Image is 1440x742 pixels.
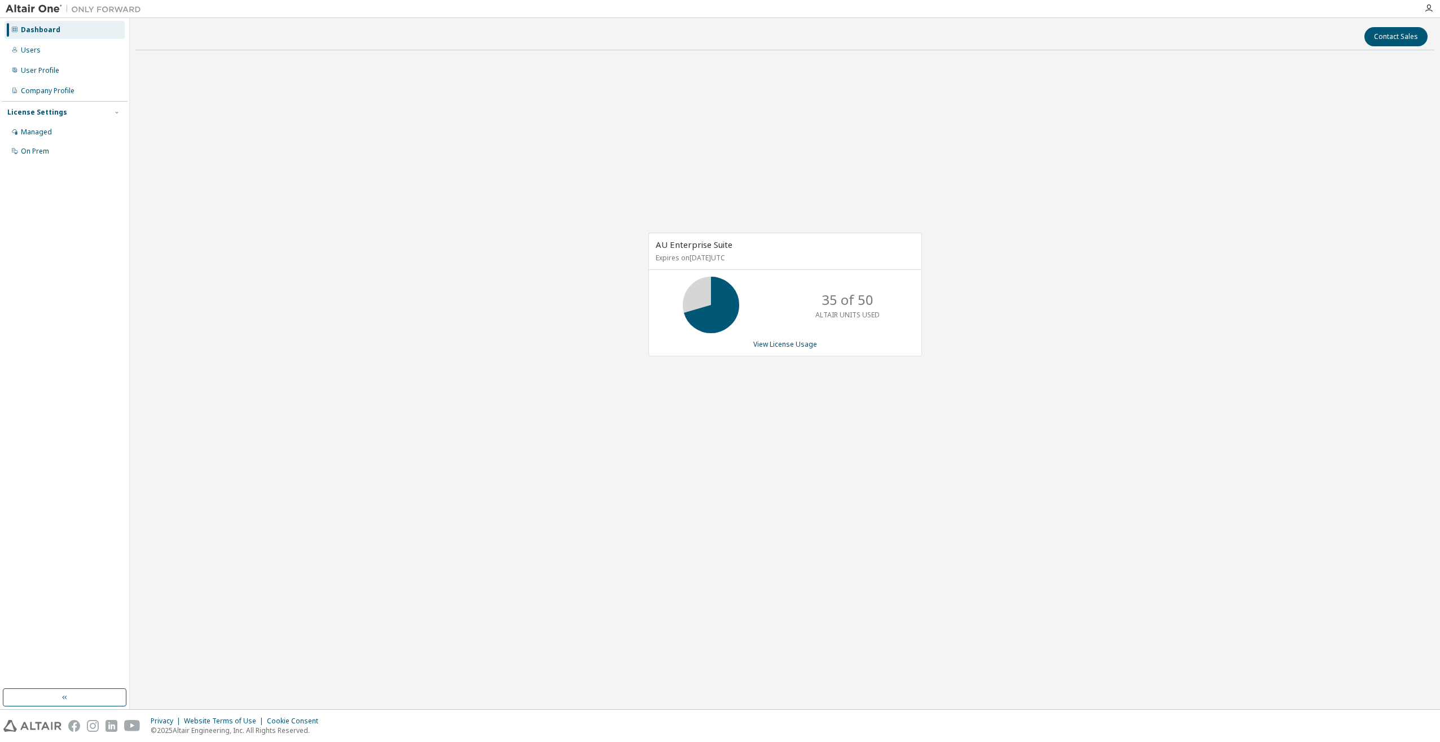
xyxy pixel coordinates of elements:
img: Altair One [6,3,147,15]
div: Managed [21,128,52,137]
div: Users [21,46,41,55]
img: instagram.svg [87,720,99,732]
div: Cookie Consent [267,717,325,726]
img: youtube.svg [124,720,141,732]
a: View License Usage [753,339,817,349]
img: facebook.svg [68,720,80,732]
p: © 2025 Altair Engineering, Inc. All Rights Reserved. [151,726,325,735]
img: linkedin.svg [106,720,117,732]
button: Contact Sales [1364,27,1428,46]
div: On Prem [21,147,49,156]
div: Dashboard [21,25,60,34]
p: 35 of 50 [822,290,873,309]
div: Company Profile [21,86,74,95]
p: Expires on [DATE] UTC [656,253,912,263]
div: Website Terms of Use [184,717,267,726]
img: altair_logo.svg [3,720,62,732]
span: AU Enterprise Suite [656,239,732,250]
div: User Profile [21,66,59,75]
div: Privacy [151,717,184,726]
div: License Settings [7,108,67,117]
p: ALTAIR UNITS USED [815,310,880,320]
